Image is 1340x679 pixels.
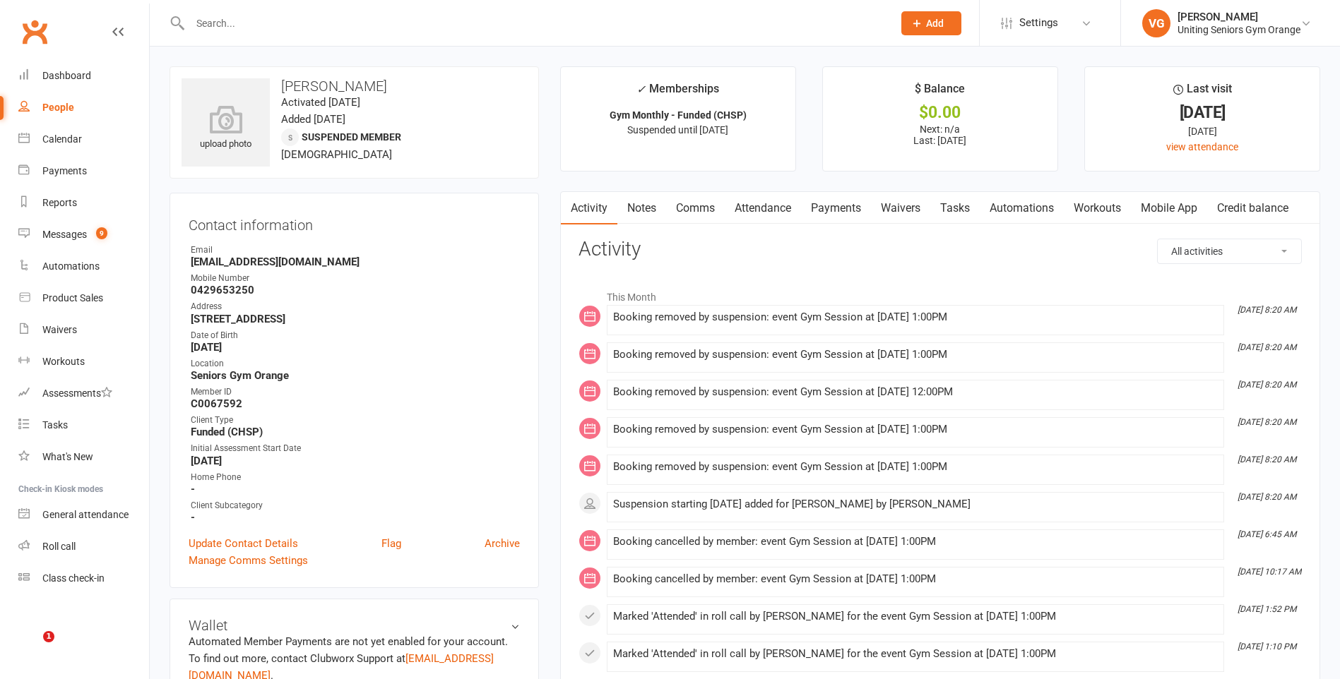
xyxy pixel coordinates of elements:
a: Notes [617,192,666,224]
strong: Gym Monthly - Funded (CHSP) [610,109,747,121]
time: Activated [DATE] [281,96,360,109]
div: upload photo [182,105,270,152]
strong: Funded (CHSP) [191,426,520,438]
div: $ Balance [915,80,965,105]
div: Booking removed by suspension: event Gym Session at [DATE] 1:00PM [613,311,1218,323]
div: [PERSON_NAME] [1178,11,1300,23]
input: Search... [186,13,883,33]
a: Credit balance [1207,192,1298,224]
div: Last visit [1173,80,1232,105]
h3: Contact information [189,212,520,233]
h3: Wallet [189,618,520,633]
span: Settings [1019,7,1058,39]
h3: [PERSON_NAME] [182,78,527,94]
a: Waivers [18,314,149,346]
a: Payments [801,192,871,224]
strong: - [191,511,520,524]
div: Suspension starting [DATE] added for [PERSON_NAME] by [PERSON_NAME] [613,498,1218,510]
h3: Activity [579,239,1302,260]
p: Next: n/a Last: [DATE] [836,124,1045,146]
a: Messages 9 [18,219,149,251]
strong: Seniors Gym Orange [191,369,520,382]
div: Client Subcategory [191,499,520,512]
div: Booking removed by suspension: event Gym Session at [DATE] 1:00PM [613,423,1218,435]
div: Waivers [42,324,77,335]
a: Automations [18,251,149,282]
a: Automations [980,192,1064,224]
div: Location [191,357,520,371]
a: Product Sales [18,282,149,314]
div: Member ID [191,385,520,399]
div: Date of Birth [191,329,520,342]
div: Booking removed by suspension: event Gym Session at [DATE] 1:00PM [613,461,1218,473]
a: Tasks [930,192,980,224]
strong: - [191,483,520,495]
span: [DEMOGRAPHIC_DATA] [281,148,392,161]
div: People [42,102,74,113]
a: Tasks [18,409,149,441]
div: Email [191,244,520,257]
div: VG [1142,9,1170,37]
a: Roll call [18,531,149,563]
i: [DATE] 8:20 AM [1238,492,1296,502]
a: Update Contact Details [189,535,298,552]
div: Calendar [42,133,82,145]
div: Initial Assessment Start Date [191,442,520,455]
strong: [EMAIL_ADDRESS][DOMAIN_NAME] [191,256,520,268]
div: Product Sales [42,292,103,304]
span: 9 [96,227,107,239]
div: Booking removed by suspension: event Gym Session at [DATE] 12:00PM [613,386,1218,398]
div: Address [191,300,520,313]
a: People [18,92,149,124]
a: Workouts [18,346,149,378]
a: Waivers [871,192,930,224]
time: Added [DATE] [281,113,345,126]
div: Roll call [42,541,76,552]
a: Workouts [1064,192,1131,224]
button: Add [901,11,961,35]
a: Comms [666,192,725,224]
strong: C0067592 [191,397,520,410]
div: Marked 'Attended' in roll call by [PERSON_NAME] for the event Gym Session at [DATE] 1:00PM [613,648,1218,660]
div: Dashboard [42,70,91,81]
i: [DATE] 1:52 PM [1238,604,1296,614]
span: 1 [43,631,54,642]
div: Messages [42,229,87,240]
div: Class check-in [42,572,105,584]
div: [DATE] [1098,105,1307,120]
span: Add [926,18,944,29]
div: Workouts [42,356,85,367]
a: Class kiosk mode [18,563,149,594]
div: Memberships [636,80,719,106]
strong: [DATE] [191,455,520,467]
span: Suspended member [302,131,401,143]
i: [DATE] 8:20 AM [1238,305,1296,315]
a: What's New [18,441,149,473]
a: Archive [485,535,520,552]
div: Assessments [42,387,112,399]
div: Client Type [191,414,520,427]
strong: [STREET_ADDRESS] [191,313,520,325]
a: Manage Comms Settings [189,552,308,569]
div: Mobile Number [191,272,520,285]
a: Flag [381,535,401,552]
div: What's New [42,451,93,462]
a: Reports [18,187,149,219]
a: General attendance kiosk mode [18,499,149,531]
a: Activity [561,192,617,224]
div: Booking cancelled by member: event Gym Session at [DATE] 1:00PM [613,536,1218,548]
a: Attendance [725,192,801,224]
div: Automations [42,260,100,272]
i: [DATE] 8:20 AM [1238,380,1296,390]
div: Tasks [42,419,68,431]
div: Booking cancelled by member: event Gym Session at [DATE] 1:00PM [613,573,1218,585]
i: [DATE] 10:17 AM [1238,567,1301,577]
i: [DATE] 8:20 AM [1238,417,1296,427]
i: [DATE] 1:10 PM [1238,642,1296,651]
div: Home Phone [191,471,520,484]
a: view attendance [1166,141,1238,152]
strong: 0429653250 [191,284,520,296]
div: General attendance [42,509,129,520]
div: [DATE] [1098,124,1307,139]
li: This Month [579,282,1302,305]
